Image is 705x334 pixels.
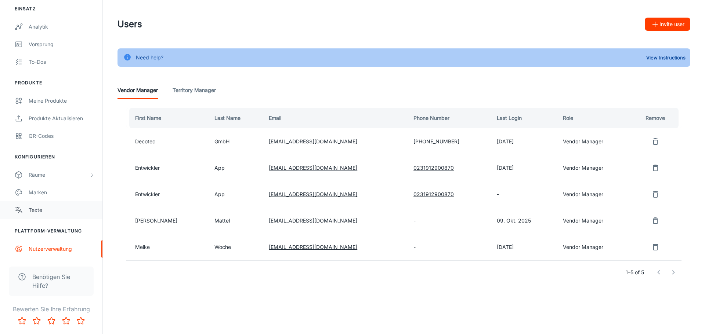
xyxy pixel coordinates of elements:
button: Rate 4 star [59,313,73,328]
td: [DATE] [491,128,557,155]
td: [DATE] [491,155,557,181]
a: Vendor Manager [117,81,158,99]
td: Meike [126,234,209,260]
p: Bewerten Sie Ihre Erfahrung [6,305,97,313]
button: Rate 1 star [15,313,29,328]
button: Invite user [645,18,690,31]
td: - [408,234,491,260]
td: [DATE] [491,234,557,260]
div: Produkte aktualisieren [29,114,95,122]
td: Vendor Manager [557,181,632,208]
a: 0231912900870 [413,191,454,197]
button: remove user [648,240,663,254]
td: Decotec [126,128,209,155]
div: Texte [29,206,95,214]
th: Phone Number [408,108,491,128]
th: Last Login [491,108,557,128]
a: [EMAIL_ADDRESS][DOMAIN_NAME] [269,138,357,144]
a: 0231912900870 [413,165,454,171]
h1: Users [117,18,142,31]
div: Räume [29,171,89,179]
a: [EMAIL_ADDRESS][DOMAIN_NAME] [269,191,357,197]
button: remove user [648,187,663,202]
button: Rate 3 star [44,313,59,328]
td: Entwickler [126,181,209,208]
button: remove user [648,161,663,175]
th: First Name [126,108,209,128]
p: 1–5 of 5 [626,268,644,276]
td: 09. Okt. 2025 [491,208,557,234]
div: QR-Codes [29,132,95,140]
td: Woche [209,234,263,260]
td: Vendor Manager [557,234,632,260]
td: Vendor Manager [557,128,632,155]
td: App [209,181,263,208]
td: Vendor Manager [557,208,632,234]
td: App [209,155,263,181]
td: Vendor Manager [557,155,632,181]
a: [EMAIL_ADDRESS][DOMAIN_NAME] [269,244,357,250]
th: Email [263,108,408,128]
th: Role [557,108,632,128]
td: - [491,181,557,208]
td: [PERSON_NAME] [126,208,209,234]
button: remove user [648,134,663,149]
div: To-dos [29,58,95,66]
th: Remove [632,108,681,128]
button: remove user [648,213,663,228]
a: [EMAIL_ADDRESS][DOMAIN_NAME] [269,165,357,171]
div: Marken [29,188,95,197]
td: - [408,208,491,234]
td: Entwickler [126,155,209,181]
div: Vorsprung [29,40,95,48]
td: GmbH [209,128,263,155]
div: Need help? [136,51,163,65]
div: Nutzerverwaltung [29,245,95,253]
th: Last Name [209,108,263,128]
span: Benötigen Sie Hilfe? [32,272,85,290]
button: Rate 5 star [73,313,88,328]
a: Territory Manager [173,81,216,99]
div: Analytik [29,23,95,31]
a: [EMAIL_ADDRESS][DOMAIN_NAME] [269,217,357,224]
button: View Instructions [644,52,687,63]
button: Rate 2 star [29,313,44,328]
a: [PHONE_NUMBER] [413,138,459,144]
td: Mattel [209,208,263,234]
div: Meine Produkte [29,97,95,105]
